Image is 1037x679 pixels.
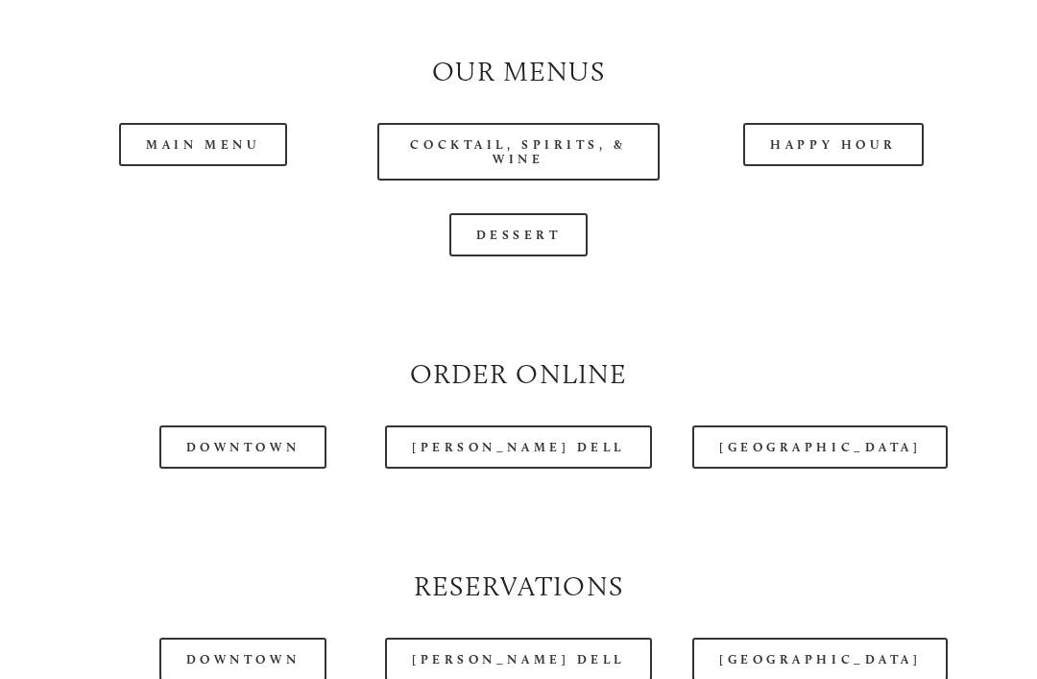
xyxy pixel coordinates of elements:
[62,355,975,394] h2: Order Online
[119,124,287,167] a: Main Menu
[62,568,975,606] h2: Reservations
[692,426,948,470] a: [GEOGRAPHIC_DATA]
[449,214,589,257] a: Dessert
[159,426,326,470] a: Downtown
[743,124,924,167] a: Happy Hour
[377,124,660,182] a: Cocktail, Spirits, & Wine
[385,426,652,470] a: [PERSON_NAME] Dell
